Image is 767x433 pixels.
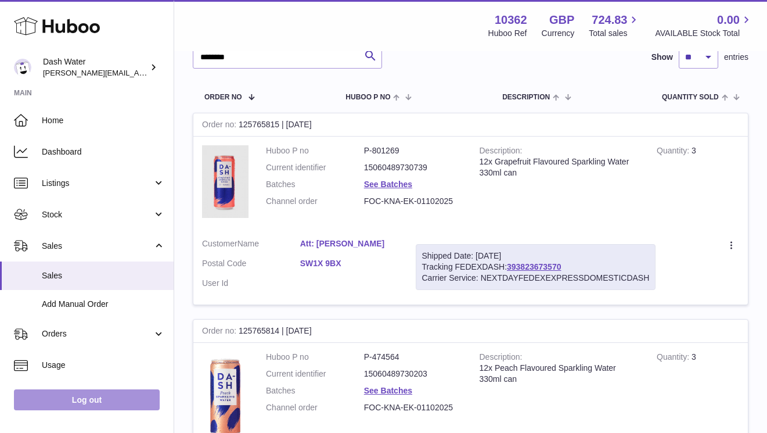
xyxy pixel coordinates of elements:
div: Shipped Date: [DATE] [422,251,650,262]
strong: Order no [202,120,239,132]
span: entries [724,52,748,63]
span: Stock [42,209,153,220]
div: Dash Water [43,56,147,78]
div: 12x Peach Flavoured Sparkling Water 330ml can [480,363,640,385]
dt: Huboo P no [266,145,364,156]
img: james@dash-water.com [14,59,31,76]
div: 12x Grapefruit Flavoured Sparkling Water 330ml can [480,156,640,178]
dt: Huboo P no [266,352,364,363]
a: 724.83 Total sales [589,12,640,39]
dt: Name [202,238,300,252]
span: [PERSON_NAME][EMAIL_ADDRESS][DOMAIN_NAME] [43,68,233,77]
dd: P-474564 [364,352,462,363]
span: Total sales [589,28,640,39]
a: 393823673570 [507,262,561,271]
span: Home [42,115,165,126]
span: Add Manual Order [42,299,165,310]
dt: User Id [202,278,300,289]
span: Dashboard [42,146,165,158]
span: AVAILABLE Stock Total [655,28,753,39]
div: Tracking FEDEXDASH: [416,244,656,290]
div: Currency [542,28,575,39]
dt: Current identifier [266,368,364,380]
a: SW1X 9BX [300,258,398,269]
div: 125765815 | [DATE] [193,113,748,137]
dd: FOC-KNA-EK-01102025 [364,196,462,207]
div: 125765814 | [DATE] [193,320,748,343]
strong: Description [480,352,523,364]
td: 3 [648,137,748,230]
dd: 15060489730739 [364,162,462,173]
span: Customer [202,239,237,248]
strong: Quantity [657,352,692,364]
strong: GBP [549,12,574,28]
dt: Batches [266,385,364,396]
span: Order No [204,94,242,101]
dt: Batches [266,179,364,190]
a: 0.00 AVAILABLE Stock Total [655,12,753,39]
span: Listings [42,178,153,189]
strong: Quantity [657,146,692,158]
span: Orders [42,328,153,339]
span: 0.00 [717,12,740,28]
dt: Current identifier [266,162,364,173]
label: Show [651,52,673,63]
div: Carrier Service: NEXTDAYFEDEXEXPRESSDOMESTICDASH [422,273,650,284]
a: See Batches [364,386,412,395]
span: Sales [42,270,165,281]
img: 103621724231836.png [202,145,249,218]
div: Huboo Ref [488,28,527,39]
span: Usage [42,360,165,371]
span: Description [502,94,550,101]
span: Sales [42,241,153,252]
dt: Channel order [266,196,364,207]
span: 724.83 [592,12,627,28]
strong: Description [480,146,523,158]
a: Att: [PERSON_NAME] [300,238,398,249]
dd: FOC-KNA-EK-01102025 [364,402,462,413]
a: See Batches [364,180,412,189]
dt: Channel order [266,402,364,413]
dt: Postal Code [202,258,300,272]
dd: P-801269 [364,145,462,156]
span: Huboo P no [345,94,390,101]
a: Log out [14,389,160,410]
strong: Order no [202,326,239,338]
span: Quantity Sold [662,94,719,101]
strong: 10362 [495,12,527,28]
dd: 15060489730203 [364,368,462,380]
